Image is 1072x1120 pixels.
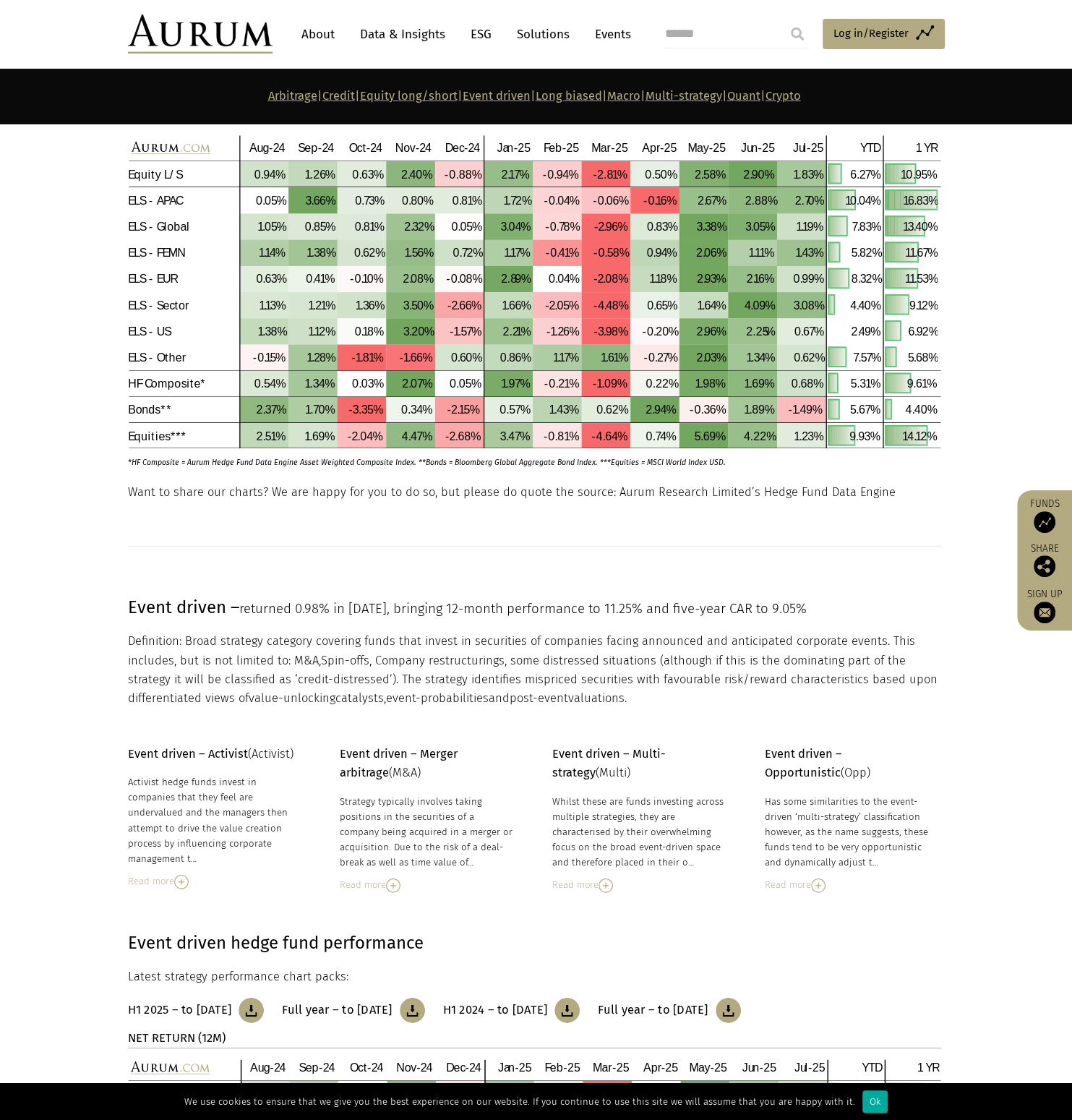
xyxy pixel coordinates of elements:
a: Multi-strategy [646,89,722,103]
div: Whilst these are funds investing across multiple strategies, they are characterised by their over... [552,794,729,871]
span: Event driven – [128,597,239,617]
img: Read More [599,879,613,893]
div: Read more [340,877,516,893]
strong: Event driven – Multi-strategy [552,747,666,779]
div: Share [1024,544,1065,577]
h3: Full year – to [DATE] [282,1003,392,1017]
a: H1 2024 – to [DATE] [443,998,580,1023]
a: ESG [463,21,499,48]
a: About [294,21,342,48]
h3: H1 2025 – to [DATE] [128,1003,232,1017]
strong: NET RETURN (12M) [128,1031,226,1045]
h3: Full year – to [DATE] [598,1003,708,1017]
span: post-event [510,691,568,705]
strong: Event driven – Activist [128,747,248,761]
a: Credit [322,89,355,103]
a: Log in/Register [823,19,945,49]
a: Arbitrage [268,89,317,103]
h3: H1 2024 – to [DATE] [443,1003,548,1017]
a: Crypto [766,89,801,103]
a: Full year – to [DATE] [598,998,740,1023]
div: Read more [128,873,304,889]
strong: Event driven – Merger arbitrage [340,747,458,779]
div: Read more [765,877,941,893]
a: Sign up [1024,588,1065,623]
img: Access Funds [1034,511,1055,533]
span: Log in/Register [833,25,909,42]
strong: | | | | | | | | [268,89,801,103]
a: Solutions [510,21,577,48]
a: Long biased [536,89,602,103]
input: Submit [783,20,812,48]
div: Strategy typically involves taking positions in the securities of a company being acquired in a m... [340,794,516,871]
p: Definition: Broad strategy category covering funds that invest in securities of companies facing ... [128,632,941,709]
a: Event driven [463,89,531,103]
p: (Activist) [128,745,304,764]
img: Download Article [239,998,264,1023]
a: Macro [607,89,640,103]
img: Aurum [128,14,273,54]
a: H1 2025 – to [DATE] [128,998,265,1023]
img: Download Article [400,998,425,1023]
img: Read More [811,879,826,893]
span: Spin-offs [321,654,369,667]
a: Equity long/short [360,89,458,103]
a: Quant [727,89,760,103]
a: Data & Insights [353,21,453,48]
strong: Event driven – Opportunistic [765,747,842,779]
div: Activist hedge funds invest in companies that they feel are undervalued and the managers then att... [128,774,304,866]
img: Read More [174,875,189,889]
a: Funds [1024,497,1065,533]
div: Has some similarities to the event-driven ‘multi-strategy’ classification however, as the name su... [765,794,941,871]
span: returned 0.98% in [DATE], bringing 12-month performance to 11.25% and five-year CAR to 9.05% [239,601,807,617]
div: Ok [862,1090,888,1113]
span: credit-distressed [298,672,390,686]
img: Download Article [716,998,741,1023]
p: (Opp) [765,745,941,783]
img: Read More [386,879,400,893]
a: Events [588,21,631,48]
strong: Event driven hedge fund performance [128,933,424,953]
span: value-unlocking [249,691,335,705]
img: Share this post [1034,555,1055,577]
a: Full year – to [DATE] [282,998,424,1023]
span: event-probabilities [386,691,489,705]
div: Read more [552,877,729,893]
p: Want to share our charts? We are happy for you to do so, but please do quote the source: Aurum Re... [128,483,941,502]
p: (M&A) [340,745,516,783]
img: Sign up to our newsletter [1034,602,1055,623]
p: Latest strategy performance chart packs: [128,967,941,986]
p: *HF Composite = Aurum Hedge Fund Data Engine Asset Weighted Composite Index. **Bonds = Bloomberg ... [128,449,901,469]
p: (Multi) [552,745,729,783]
img: Download Article [554,998,580,1023]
